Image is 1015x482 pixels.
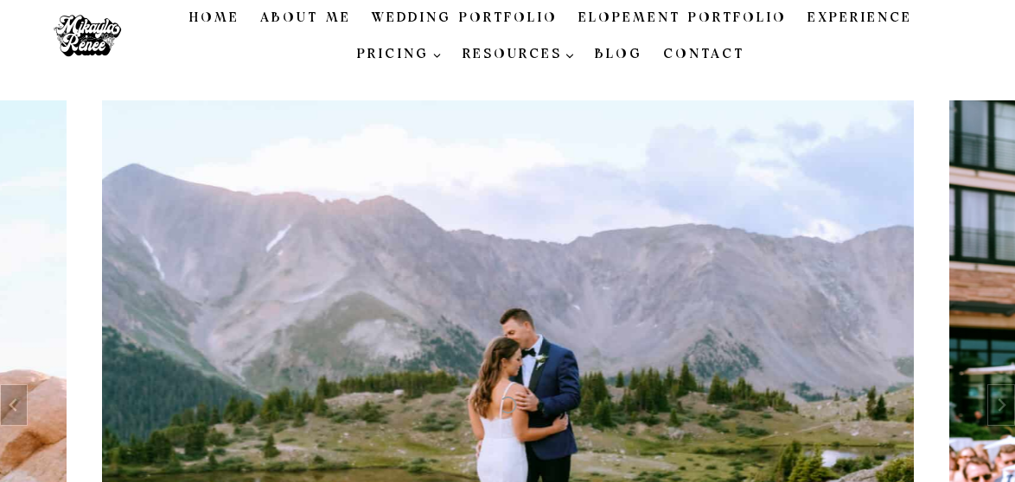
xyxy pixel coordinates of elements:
[987,384,1015,426] button: Next slide
[357,44,442,65] span: PRICING
[452,36,585,73] a: RESOURCES
[44,6,131,67] img: Mikayla Renee Photo
[653,36,755,73] a: Contact
[463,44,575,65] span: RESOURCES
[347,36,452,73] a: PRICING
[585,36,654,73] a: Blog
